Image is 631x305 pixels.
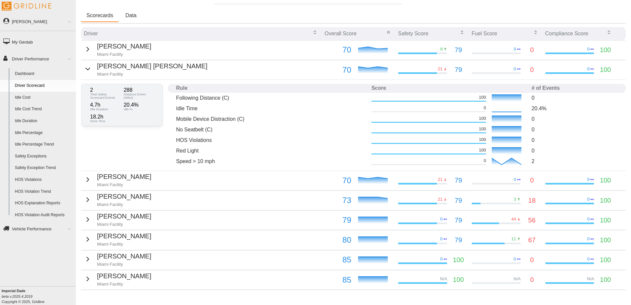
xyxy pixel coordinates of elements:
p: [PERSON_NAME] [97,251,151,261]
a: Idle Cost Trend [12,103,76,115]
p: Compliance Score [545,30,588,37]
a: Safety Exceptions [12,151,76,162]
p: 0 [514,177,516,183]
p: Distance Driven (Miles) [124,93,154,99]
p: 79 [455,45,462,55]
p: 288 [124,87,154,93]
p: 79 [455,65,462,75]
p: [PERSON_NAME] [97,211,151,221]
p: 21 [438,66,443,72]
p: 70 [324,174,351,187]
p: 70 [324,64,351,76]
p: 18 [528,195,536,206]
p: 0 [530,175,534,186]
p: 0 [587,216,589,222]
p: 0 [514,66,516,72]
p: Idle % [124,108,154,111]
p: Driver [84,30,98,37]
p: 79 [455,215,462,225]
p: 3 [514,196,516,202]
button: [PERSON_NAME]Miami Facility [84,172,151,188]
div: Copyright © 2025, Gridline [2,288,76,304]
p: Miami Facility [97,261,151,267]
p: 0 [587,66,589,72]
p: 100 [600,215,611,225]
p: Fuel Score [472,30,497,37]
p: 0 [587,46,589,52]
p: 80 [324,234,351,246]
th: Rule [173,84,369,93]
p: 21 [438,177,443,183]
button: [PERSON_NAME]Miami Facility [84,41,151,57]
p: Miami Facility [97,221,151,227]
button: [PERSON_NAME]Miami Facility [84,211,151,227]
p: 2 [532,157,618,165]
p: Following Distance (C) [176,94,366,102]
p: [PERSON_NAME] [PERSON_NAME] [97,61,208,71]
p: Miami Facility [97,71,208,77]
p: [PERSON_NAME] [97,231,151,241]
p: 9 [440,46,443,52]
p: [PERSON_NAME] [97,271,151,281]
p: 2 [90,87,120,93]
p: 100 [600,235,611,245]
a: Idle Cost [12,92,76,104]
p: 67 [528,235,536,245]
p: 100 [479,116,486,121]
button: [PERSON_NAME]Miami Facility [84,231,151,247]
a: Driver Scorecard [12,80,76,92]
p: 73 [324,194,351,207]
span: Scorecards [86,13,113,18]
p: 70 [324,44,351,56]
p: 100 [479,147,486,153]
p: Miami Facility [97,202,151,208]
p: 0 [532,147,618,154]
button: [PERSON_NAME] [PERSON_NAME]Miami Facility [84,61,208,77]
th: Score [369,84,529,93]
p: Speed > 10 mph [176,157,366,165]
p: N/A [587,276,594,282]
p: 100 [453,255,464,265]
p: 56 [528,215,536,225]
span: Data [125,13,137,18]
a: Idle Percentage Trend [12,139,76,151]
i: beta v.2025.4.2019 [2,294,32,298]
p: Safety Score [398,30,428,37]
p: 85 [324,254,351,266]
p: Miami Facility [97,51,151,57]
p: Mobile Device Distraction (C) [176,115,366,123]
p: 100 [600,175,611,186]
a: Safety Exception Trend [12,162,76,174]
p: 11 [511,236,516,242]
p: 0 [440,236,443,242]
p: Total Safety Scorecard Events [90,93,120,99]
p: 0 [530,65,534,75]
a: HOS Violation Trend [12,186,76,198]
p: 0 [483,105,486,111]
p: 20.4 % [124,102,154,108]
p: 0 [532,94,618,102]
p: 100 [453,275,464,285]
p: [PERSON_NAME] [97,41,151,51]
p: 0 [532,115,618,123]
p: N/A [514,276,521,282]
a: Idle Percentage [12,127,76,139]
p: HOS Violations [176,136,366,144]
p: 100 [600,65,611,75]
p: 100 [479,126,486,132]
p: 100 [479,137,486,143]
p: [PERSON_NAME] [97,191,151,202]
p: Overall Score [324,30,356,37]
p: No Seatbelt (C) [176,126,366,133]
p: 79 [455,195,462,206]
p: [PERSON_NAME] [97,291,151,301]
p: 0 [440,256,443,262]
p: 0 [532,136,618,144]
p: Drive Time [90,119,120,123]
p: 79 [324,214,351,226]
button: [PERSON_NAME]Miami Facility [84,271,151,287]
p: Red Light [176,147,366,154]
p: [PERSON_NAME] [97,172,151,182]
span: 20.4 % [532,106,547,111]
p: 0 [514,256,516,262]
